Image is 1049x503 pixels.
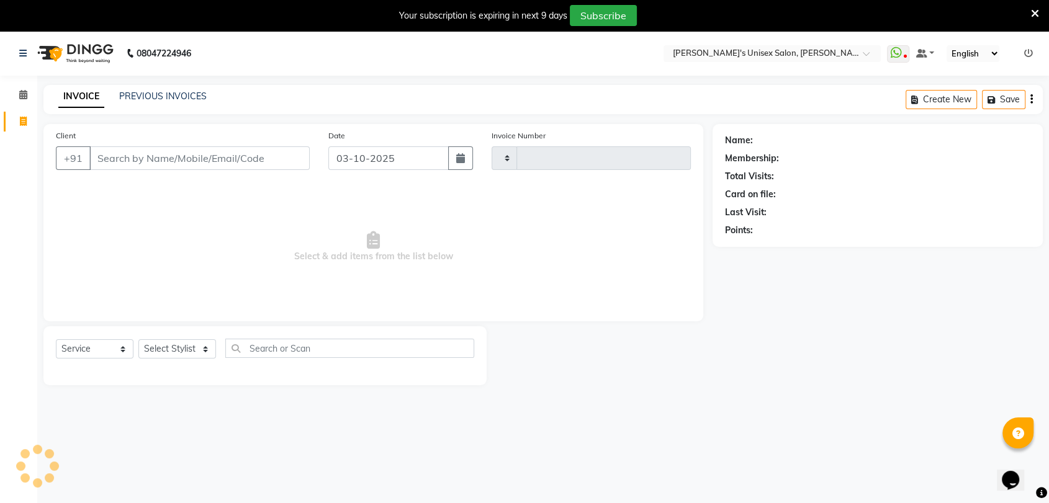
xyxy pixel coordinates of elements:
iframe: chat widget [997,453,1037,491]
button: +91 [56,146,91,170]
div: Your subscription is expiring in next 9 days [399,9,567,22]
input: Search or Scan [225,339,474,358]
div: Total Visits: [725,170,774,183]
a: PREVIOUS INVOICES [119,91,207,102]
button: Subscribe [570,5,637,26]
input: Search by Name/Mobile/Email/Code [89,146,310,170]
button: Create New [906,90,977,109]
label: Date [328,130,345,141]
a: INVOICE [58,86,104,108]
label: Client [56,130,76,141]
button: Save [982,90,1025,109]
b: 08047224946 [137,36,191,71]
div: Membership: [725,152,779,165]
label: Invoice Number [492,130,546,141]
div: Name: [725,134,753,147]
span: Select & add items from the list below [56,185,691,309]
div: Card on file: [725,188,776,201]
div: Points: [725,224,753,237]
div: Last Visit: [725,206,767,219]
img: logo [32,36,117,71]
